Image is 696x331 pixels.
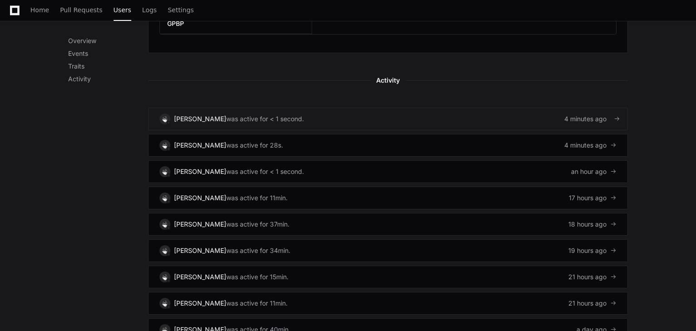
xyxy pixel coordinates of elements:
div: 19 hours ago [568,246,616,255]
div: was active for < 1 second. [226,114,304,124]
div: 21 hours ago [568,272,616,282]
div: 4 minutes ago [564,114,616,124]
p: Activity [68,74,148,84]
div: [PERSON_NAME] [174,246,226,255]
span: Activity [371,75,405,86]
a: [PERSON_NAME]was active for 28s.4 minutes ago [148,134,628,157]
a: [PERSON_NAME]was active for 37min.18 hours ago [148,213,628,236]
div: 4 minutes ago [564,141,616,150]
div: [PERSON_NAME] [174,167,226,176]
p: Overview [68,36,148,45]
div: 18 hours ago [568,220,616,229]
img: 4.svg [160,167,169,176]
img: 4.svg [160,220,169,228]
img: 4.svg [160,299,169,307]
span: Settings [168,7,194,13]
div: was active for 34min. [226,246,290,255]
div: was active for 15min. [226,272,288,282]
div: [PERSON_NAME] [174,272,226,282]
span: Logs [142,7,157,13]
img: 4.svg [160,141,169,149]
div: was active for 28s. [226,141,283,150]
img: 4.svg [160,272,169,281]
img: 4.svg [160,193,169,202]
div: [PERSON_NAME] [174,220,226,229]
div: 21 hours ago [568,299,616,308]
div: [PERSON_NAME] [174,299,226,308]
div: was active for 11min. [226,299,288,308]
div: an hour ago [571,167,616,176]
img: 4.svg [160,246,169,255]
img: 4.svg [160,114,169,123]
a: [PERSON_NAME]was active for 11min.21 hours ago [148,292,628,315]
div: was active for 37min. [226,220,289,229]
p: Traits [68,62,148,71]
div: was active for < 1 second. [226,167,304,176]
a: [PERSON_NAME]was active for 11min.17 hours ago [148,187,628,209]
div: was active for 11min. [226,193,288,203]
span: Pull Requests [60,7,102,13]
p: Events [68,49,148,58]
h3: GPBP [167,19,184,28]
a: [PERSON_NAME]was active for < 1 second.4 minutes ago [148,108,628,130]
div: [PERSON_NAME] [174,193,226,203]
div: [PERSON_NAME] [174,114,226,124]
a: [PERSON_NAME]was active for < 1 second.an hour ago [148,160,628,183]
div: 17 hours ago [569,193,616,203]
a: [PERSON_NAME]was active for 34min.19 hours ago [148,239,628,262]
span: Home [30,7,49,13]
a: [PERSON_NAME]was active for 15min.21 hours ago [148,266,628,288]
span: Users [114,7,131,13]
div: [PERSON_NAME] [174,141,226,150]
